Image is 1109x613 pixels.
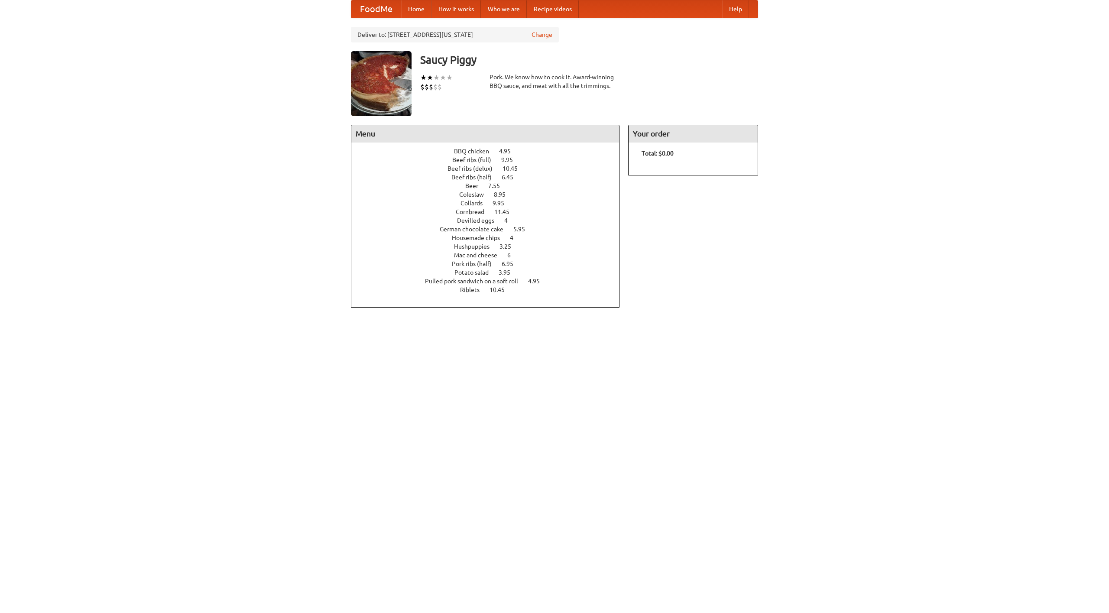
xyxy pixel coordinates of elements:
span: 8.95 [494,191,514,198]
span: Hushpuppies [454,243,498,250]
span: 3.95 [499,269,519,276]
a: Cornbread 11.45 [456,208,525,215]
span: 6.45 [502,174,522,181]
b: Total: $0.00 [642,150,674,157]
span: Devilled eggs [457,217,503,224]
li: ★ [420,73,427,82]
img: angular.jpg [351,51,412,116]
span: 9.95 [501,156,522,163]
span: 10.45 [490,286,513,293]
span: 3.25 [499,243,520,250]
li: $ [429,82,433,92]
span: Housemade chips [452,234,509,241]
li: $ [420,82,425,92]
a: Beef ribs (full) 9.95 [452,156,529,163]
a: Beef ribs (half) 6.45 [451,174,529,181]
span: Mac and cheese [454,252,506,259]
span: Potato salad [454,269,497,276]
span: 4 [510,234,522,241]
span: 10.45 [503,165,526,172]
a: Potato salad 3.95 [454,269,526,276]
li: ★ [433,73,440,82]
span: 9.95 [493,200,513,207]
span: Beef ribs (delux) [447,165,501,172]
span: 5.95 [513,226,534,233]
div: Pork. We know how to cook it. Award-winning BBQ sauce, and meat with all the trimmings. [490,73,619,90]
span: 6 [507,252,519,259]
a: Riblets 10.45 [460,286,521,293]
li: ★ [440,73,446,82]
a: Beef ribs (delux) 10.45 [447,165,534,172]
a: Coleslaw 8.95 [459,191,522,198]
span: Coleslaw [459,191,493,198]
a: Help [722,0,749,18]
li: $ [438,82,442,92]
span: 7.55 [488,182,509,189]
li: ★ [446,73,453,82]
a: German chocolate cake 5.95 [440,226,541,233]
a: Devilled eggs 4 [457,217,524,224]
span: 11.45 [494,208,518,215]
span: Cornbread [456,208,493,215]
span: Pork ribs (half) [452,260,500,267]
span: Pulled pork sandwich on a soft roll [425,278,527,285]
span: Beer [465,182,487,189]
div: Deliver to: [STREET_ADDRESS][US_STATE] [351,27,559,42]
span: Riblets [460,286,488,293]
a: Who we are [481,0,527,18]
span: German chocolate cake [440,226,512,233]
span: 6.95 [502,260,522,267]
a: Mac and cheese 6 [454,252,527,259]
h4: Your order [629,125,758,143]
a: Beer 7.55 [465,182,516,189]
h4: Menu [351,125,619,143]
li: ★ [427,73,433,82]
span: Collards [460,200,491,207]
h3: Saucy Piggy [420,51,758,68]
a: Collards 9.95 [460,200,520,207]
span: Beef ribs (half) [451,174,500,181]
a: Hushpuppies 3.25 [454,243,527,250]
a: BBQ chicken 4.95 [454,148,527,155]
a: Housemade chips 4 [452,234,529,241]
li: $ [433,82,438,92]
span: BBQ chicken [454,148,498,155]
span: 4 [504,217,516,224]
a: FoodMe [351,0,401,18]
a: How it works [431,0,481,18]
a: Home [401,0,431,18]
a: Pulled pork sandwich on a soft roll 4.95 [425,278,556,285]
a: Recipe videos [527,0,579,18]
a: Change [532,30,552,39]
span: 4.95 [528,278,548,285]
a: Pork ribs (half) 6.95 [452,260,529,267]
span: Beef ribs (full) [452,156,500,163]
li: $ [425,82,429,92]
span: 4.95 [499,148,519,155]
